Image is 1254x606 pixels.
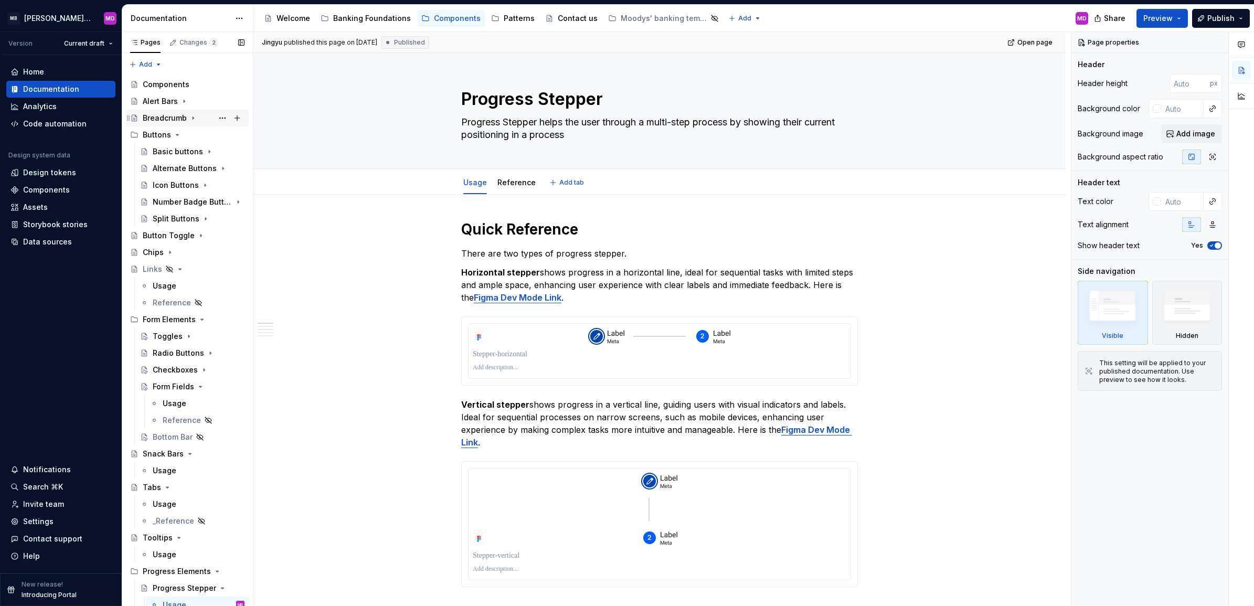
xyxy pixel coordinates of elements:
div: Header [1078,59,1104,70]
div: Design system data [8,151,70,160]
div: Icon Buttons [153,180,199,190]
div: Patterns [504,13,535,24]
div: Banking Foundations [333,13,411,24]
a: Components [6,182,115,198]
a: Reference [136,294,249,311]
div: Buttons [126,126,249,143]
div: Show header text [1078,240,1140,251]
div: Contact us [558,13,598,24]
strong: Figma Dev Mode Link [474,292,561,303]
button: Preview [1136,9,1188,28]
div: Form Elements [143,314,196,325]
a: Chips [126,244,249,261]
span: Share [1104,13,1125,24]
div: Toggles [153,331,183,342]
p: shows progress in a vertical line, guiding users with visual indicators and labels. Ideal for seq... [461,398,858,449]
div: MB [7,12,20,25]
strong: Vertical stepper [461,399,529,410]
textarea: Progress Stepper helps the user through a multi-step process by showing their current positioning... [459,114,856,143]
span: Published [394,38,425,47]
a: Settings [6,513,115,530]
div: Settings [23,516,54,527]
div: Breadcrumb [143,113,187,123]
a: Reference [146,412,249,429]
a: Alternate Buttons [136,160,249,177]
div: Background image [1078,129,1143,139]
a: Banking Foundations [316,10,415,27]
div: Assets [23,202,48,212]
button: Add [725,11,764,26]
a: Usage [136,546,249,563]
div: Buttons [143,130,171,140]
div: Design tokens [23,167,76,178]
p: px [1210,79,1218,88]
a: Number Badge Buttons [136,194,249,210]
div: Visible [1078,281,1148,345]
a: Split Buttons [136,210,249,227]
div: Background color [1078,103,1140,114]
div: Contact support [23,534,82,544]
div: Tooltips [143,533,173,543]
div: Number Badge Buttons [153,197,232,207]
a: Reference [497,178,536,187]
button: Search ⌘K [6,479,115,495]
a: Links [126,261,249,278]
button: MB[PERSON_NAME] Banking Fusion Design SystemMD [2,7,120,29]
div: Chips [143,247,164,258]
a: Alert Bars [126,93,249,110]
a: Home [6,63,115,80]
a: Components [417,10,485,27]
a: Breadcrumb [126,110,249,126]
a: Button Toggle [126,227,249,244]
div: Side navigation [1078,266,1135,277]
a: Patterns [487,10,539,27]
div: Reference [493,171,540,193]
a: Tabs [126,479,249,496]
div: Data sources [23,237,72,247]
div: Alert Bars [143,96,178,107]
div: Usage [153,465,176,476]
div: Components [23,185,70,195]
a: Icon Buttons [136,177,249,194]
div: Basic buttons [153,146,203,157]
div: Button Toggle [143,230,195,241]
div: Split Buttons [153,214,199,224]
div: [PERSON_NAME] Banking Fusion Design System [24,13,91,24]
div: Snack Bars [143,449,184,459]
a: Data sources [6,233,115,250]
div: Progress Elements [143,566,211,577]
span: 2 [209,38,218,47]
strong: Horizontal stepper [461,267,540,278]
div: Usage [153,281,176,291]
a: Tooltips [126,529,249,546]
a: Usage [136,278,249,294]
div: Page tree [260,8,723,29]
div: Progress Elements [126,563,249,580]
div: Analytics [23,101,57,112]
a: _Reference [136,513,249,529]
div: Radio Buttons [153,348,204,358]
span: Add tab [559,178,584,187]
p: There are two types of progress stepper. [461,247,858,260]
a: Usage [146,395,249,412]
div: Usage [153,549,176,560]
a: Snack Bars [126,445,249,462]
span: Open page [1017,38,1053,47]
div: Usage [459,171,491,193]
label: Yes [1191,241,1203,250]
a: Basic buttons [136,143,249,160]
div: Form Fields [153,381,194,392]
div: _Reference [153,516,194,526]
div: Reference [153,297,191,308]
div: Reference [163,415,201,426]
input: Auto [1161,99,1204,118]
a: Assets [6,199,115,216]
div: Usage [163,398,186,409]
div: Header height [1078,78,1128,89]
button: Publish [1192,9,1250,28]
a: Welcome [260,10,314,27]
span: Add image [1176,129,1215,139]
div: published this page on [DATE] [284,38,377,47]
span: Add [738,14,751,23]
div: MD [1077,14,1087,23]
